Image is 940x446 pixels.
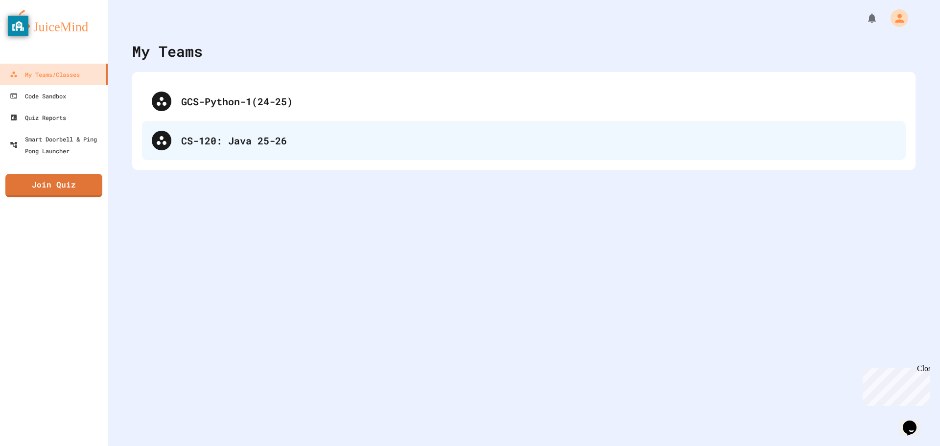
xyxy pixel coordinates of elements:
div: My Teams/Classes [10,69,80,80]
img: logo-orange.svg [10,10,98,35]
div: My Teams [132,40,203,62]
div: Smart Doorbell & Ping Pong Launcher [10,133,104,157]
div: CS-120: Java 25-26 [181,133,896,148]
a: Join Quiz [5,174,102,197]
div: Code Sandbox [10,90,66,102]
iframe: chat widget [859,364,930,406]
div: GCS-Python-1(24-25) [181,94,896,109]
button: privacy banner [8,16,28,36]
div: My Account [880,7,911,29]
div: Quiz Reports [10,112,66,123]
div: Chat with us now!Close [4,4,68,62]
div: My Notifications [848,10,880,26]
iframe: chat widget [899,407,930,436]
div: CS-120: Java 25-26 [142,121,906,160]
div: GCS-Python-1(24-25) [142,82,906,121]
